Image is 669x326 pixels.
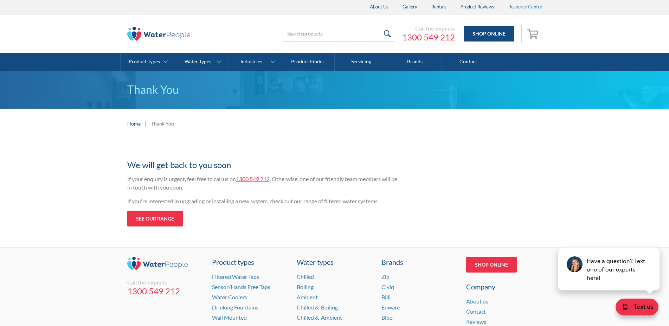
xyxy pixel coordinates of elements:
[381,314,393,321] a: Bibo
[236,175,270,182] a: 1300 549 212
[549,215,669,300] iframe: podium webchat widget prompt
[127,211,183,226] a: See our range
[283,26,395,41] input: Search products
[381,283,394,290] a: Civiq
[185,59,211,65] div: Water Types
[599,291,669,326] iframe: podium webchat widget bubble
[127,279,203,286] div: Call the experts
[240,59,262,65] div: Industries
[127,81,542,98] p: Thank You
[297,283,314,290] a: Boiling
[281,53,335,71] a: Product Finder
[127,197,401,205] p: If you're interested in upgrading or installing a new system, check out our range of filtered wat...
[151,120,174,127] div: Thank You
[527,28,540,39] img: shopping cart
[381,294,391,300] a: Billi
[212,257,288,267] a: Product types
[121,53,174,71] a: Product Types
[297,257,373,267] a: Water types
[127,27,191,41] img: The Water People
[525,25,542,42] a: Open empty cart
[297,314,342,321] a: Chilled & Ambient
[388,53,442,71] a: Brands
[129,59,160,65] div: Product Types
[381,257,457,267] div: Brands
[381,304,400,311] a: Enware
[127,120,141,127] a: Home
[297,304,338,311] a: Chilled & Boiling
[127,159,401,171] h2: We will get back to you soon
[212,294,247,300] a: Water Coolers
[174,53,227,71] a: Water Types
[402,32,455,43] a: 1300 549 212
[381,273,390,280] a: Zip
[442,53,495,71] a: Contact
[402,25,455,32] div: Call the experts
[466,257,517,273] a: Shop Online
[335,53,388,71] a: Servicing
[466,298,488,305] a: About us
[127,175,401,192] p: If your enquiry is urgent, feel free to call us on . Otherwise, one of our friendly team members ...
[127,146,401,155] h1: Thanks for your enquiry
[212,304,258,311] a: Drinking Fountains
[464,26,514,41] a: Shop Online
[466,281,542,292] div: Company
[144,119,148,128] div: |
[212,283,270,290] a: Sensor/Hands Free Taps
[212,273,259,280] a: Filtered Water Taps
[297,273,314,280] a: Chilled
[227,53,281,71] a: Industries
[466,318,486,325] a: Reviews
[297,294,318,300] a: Ambient
[466,308,486,315] a: Contact
[127,286,203,296] a: 1300 549 212
[212,314,247,321] a: Wall Mounted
